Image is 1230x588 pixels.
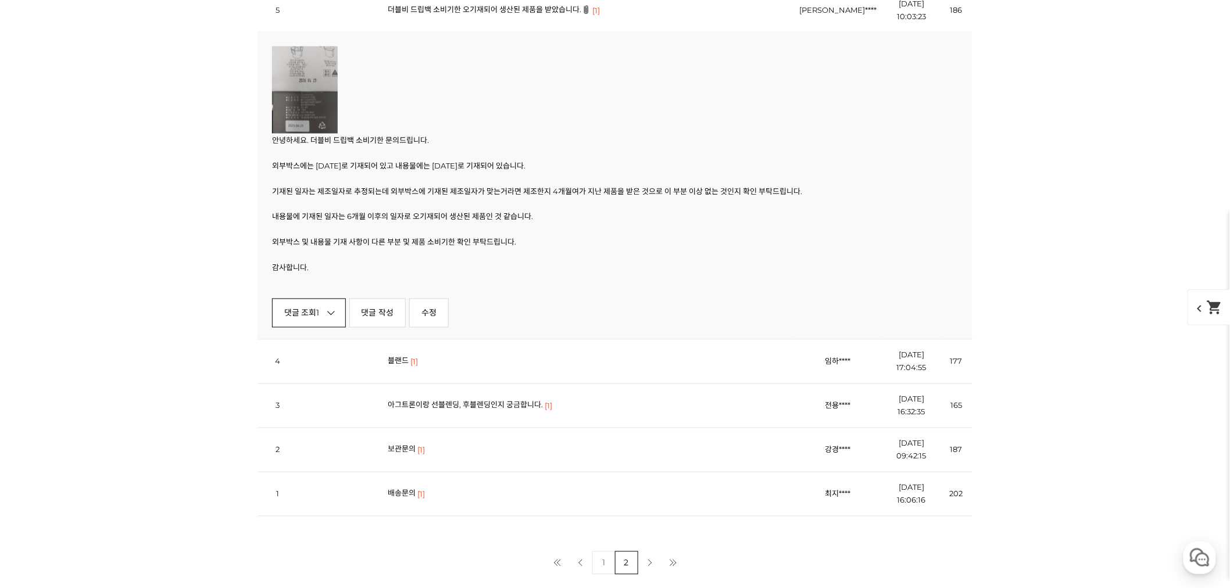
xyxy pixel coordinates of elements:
a: 첫 페이지 [546,551,569,575]
td: [DATE] 16:06:16 [882,472,941,516]
a: 이전 페이지 [569,551,592,575]
a: 댓글 작성 [349,299,406,328]
em: 1 [317,308,320,318]
span: 홈 [37,386,44,395]
td: [DATE] 17:04:55 [882,339,941,383]
a: 배송문의 [388,489,416,498]
p: 내용물에 기재된 일자는 6개월 이후의 일자로 오기재되어 생산된 제품인 것 같습니다. [272,210,958,223]
span: [1] [592,4,600,17]
img: 파일첨부 [583,6,589,14]
span: [1] [417,488,425,501]
p: 외부박스 및 내용물 기재 사항이 다른 부분 및 제품 소비기한 확인 부탁드립니다. [272,236,958,249]
a: 더블비 드립백 소비기한 오기재되어 생산된 제품을 받았습니다. [388,5,581,14]
span: 설정 [180,386,194,395]
td: 177 [941,339,972,383]
a: 1 [592,551,616,575]
td: 2 [258,428,298,472]
a: 마지막 페이지 [662,551,685,575]
a: 대화 [77,368,150,397]
p: 감사합니다. [272,261,958,274]
a: 댓글 조회1 [272,299,346,328]
span: 대화 [106,386,120,396]
a: 수정 [409,299,449,328]
td: 3 [258,383,298,428]
a: 보관문의 [388,444,416,454]
p: 기재된 일자는 제조일자로 추정되는데 외부박스에 기재된 제조일자가 맞는거라면 제조한지 4개월여가 지난 제품을 받은 것으로 이 부분 이상 없는 것인지 확인 부탁드립니다. [272,185,958,198]
a: 설정 [150,368,223,397]
a: 블랜드 [388,356,409,365]
span: [1] [410,356,418,368]
mat-icon: shopping_cart [1207,299,1223,315]
td: 165 [941,383,972,428]
a: 2 [615,551,638,575]
td: [DATE] 09:42:15 [882,428,941,472]
a: 아그트론이랑 선블렌딩, 후블렌딩인지 궁금합니다. [388,400,543,410]
p: 외부박스에는 [DATE]로 기재되어 있고 내용물에는 [DATE]로 기재되어 있습니다. [272,159,958,172]
p: 안녕하세요. 더블비 드립백 소비기한 문의드립니다. [272,134,958,146]
td: 1 [258,472,298,516]
span: [1] [545,400,552,413]
td: 202 [941,472,972,516]
a: 홈 [3,368,77,397]
td: 187 [941,428,972,472]
a: 다음 페이지 [638,551,662,575]
td: 4 [258,339,298,383]
td: [DATE] 16:32:35 [882,383,941,428]
span: [1] [417,444,425,457]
